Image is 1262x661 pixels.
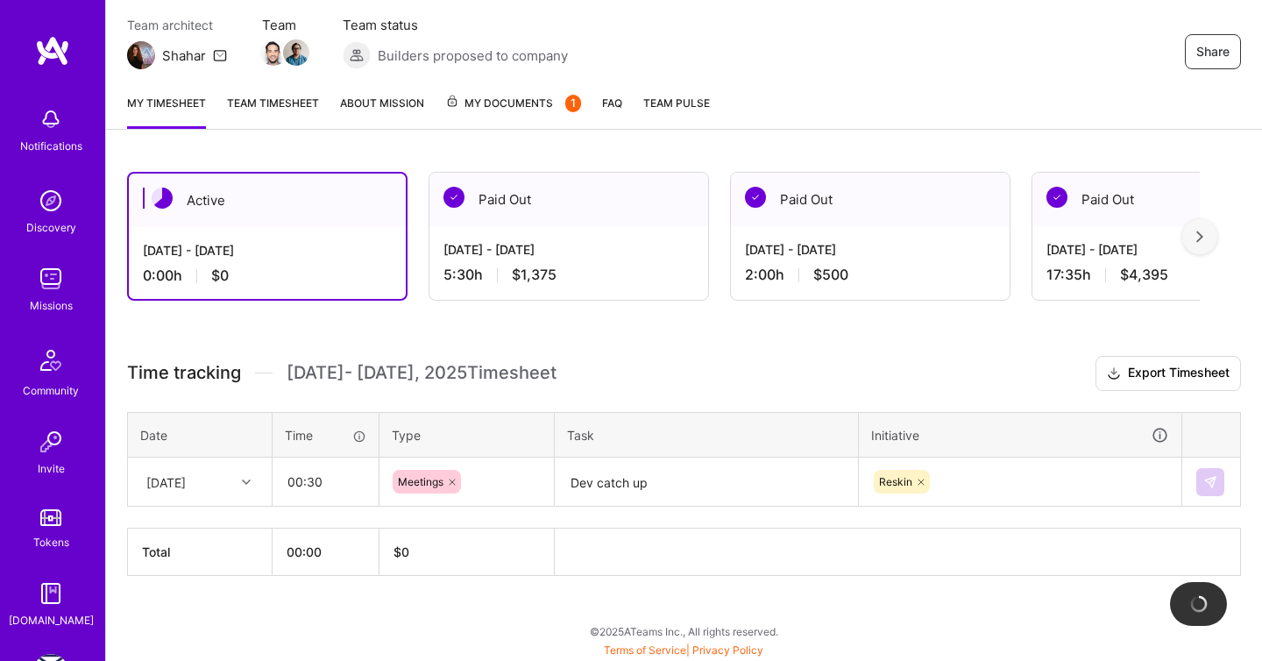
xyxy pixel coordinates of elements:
[602,94,622,129] a: FAQ
[393,544,409,559] span: $ 0
[555,412,859,458] th: Task
[879,475,912,488] span: Reskin
[35,35,70,67] img: logo
[1203,475,1217,489] img: Submit
[128,412,273,458] th: Date
[1185,34,1241,69] button: Share
[162,46,206,65] div: Shahar
[227,94,319,129] a: Team timesheet
[213,48,227,62] i: icon Mail
[33,261,68,296] img: teamwork
[429,173,708,226] div: Paid Out
[445,94,581,129] a: My Documents1
[692,643,763,657] a: Privacy Policy
[285,38,308,68] a: Team Member Avatar
[745,266,996,284] div: 2:00 h
[1196,468,1226,496] div: null
[731,173,1010,226] div: Paid Out
[146,473,186,491] div: [DATE]
[745,187,766,208] img: Paid Out
[38,459,65,478] div: Invite
[813,266,848,284] span: $500
[129,174,406,227] div: Active
[127,362,241,384] span: Time tracking
[398,475,443,488] span: Meetings
[105,609,1262,653] div: © 2025 ATeams Inc., All rights reserved.
[871,425,1169,445] div: Initiative
[443,187,464,208] img: Paid Out
[643,96,710,110] span: Team Pulse
[1046,187,1067,208] img: Paid Out
[745,240,996,259] div: [DATE] - [DATE]
[33,424,68,459] img: Invite
[283,39,309,66] img: Team Member Avatar
[343,16,568,34] span: Team status
[285,426,366,444] div: Time
[20,137,82,155] div: Notifications
[26,218,76,237] div: Discovery
[127,41,155,69] img: Team Architect
[211,267,229,285] span: $0
[33,183,68,218] img: discovery
[260,39,287,66] img: Team Member Avatar
[242,478,251,487] i: icon Chevron
[30,339,72,381] img: Community
[512,266,557,284] span: $1,375
[33,533,69,551] div: Tokens
[127,94,206,129] a: My timesheet
[262,38,285,68] a: Team Member Avatar
[340,94,424,129] a: About Mission
[143,241,392,259] div: [DATE] - [DATE]
[379,412,555,458] th: Type
[33,102,68,137] img: bell
[604,643,686,657] a: Terms of Service
[273,529,379,576] th: 00:00
[445,94,581,113] span: My Documents
[443,266,694,284] div: 5:30 h
[378,46,568,65] span: Builders proposed to company
[273,458,378,505] input: HH:MM
[287,362,557,384] span: [DATE] - [DATE] , 2025 Timesheet
[40,509,61,526] img: tokens
[343,41,371,69] img: Builders proposed to company
[1095,356,1241,391] button: Export Timesheet
[1196,43,1230,60] span: Share
[643,94,710,129] a: Team Pulse
[1187,592,1211,616] img: loading
[30,296,73,315] div: Missions
[1107,365,1121,383] i: icon Download
[604,643,763,657] span: |
[565,95,581,112] div: 1
[557,459,856,506] textarea: Dev catch up
[262,16,308,34] span: Team
[127,16,227,34] span: Team architect
[443,240,694,259] div: [DATE] - [DATE]
[1120,266,1168,284] span: $4,395
[9,611,94,629] div: [DOMAIN_NAME]
[33,576,68,611] img: guide book
[128,529,273,576] th: Total
[23,381,79,400] div: Community
[1196,231,1203,243] img: right
[143,267,392,285] div: 0:00 h
[152,188,173,209] img: Active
